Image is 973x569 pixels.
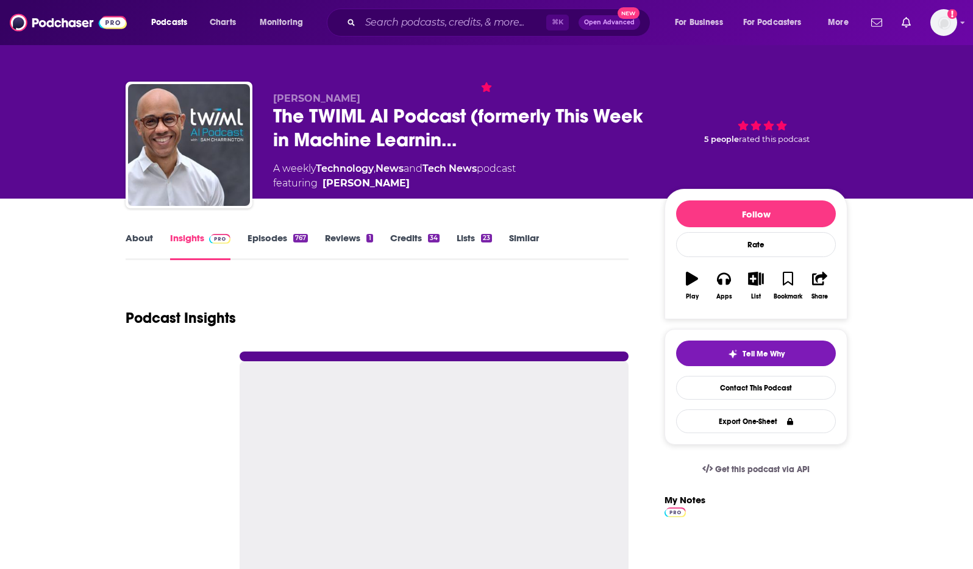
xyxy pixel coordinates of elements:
[665,494,705,515] label: My Notes
[704,135,739,144] span: 5 people
[293,234,308,242] div: 767
[376,163,404,174] a: News
[930,9,957,36] span: Logged in as kindrieri
[248,232,308,260] a: Episodes767
[947,9,957,19] svg: Add a profile image
[251,13,319,32] button: open menu
[740,264,772,308] button: List
[676,409,836,433] button: Export One-Sheet
[151,14,187,31] span: Podcasts
[666,13,738,32] button: open menu
[811,293,828,300] div: Share
[708,264,740,308] button: Apps
[618,7,640,19] span: New
[676,376,836,400] a: Contact This Podcast
[390,232,440,260] a: Credits34
[325,232,372,260] a: Reviews1
[126,309,236,327] h1: Podcast Insights
[739,135,810,144] span: rated this podcast
[481,234,492,242] div: 23
[579,15,640,30] button: Open AdvancedNew
[457,232,492,260] a: Lists23
[715,464,810,475] span: Get this podcast via API
[428,234,440,242] div: 34
[374,163,376,174] span: ,
[366,234,372,242] div: 1
[210,14,236,31] span: Charts
[360,13,546,32] input: Search podcasts, credits, & more...
[273,161,516,191] div: A weekly podcast
[716,293,732,300] div: Apps
[772,264,804,308] button: Bookmark
[676,200,836,227] button: Follow
[676,232,836,257] div: Rate
[273,176,516,191] span: featuring
[743,349,785,359] span: Tell Me Why
[866,12,887,33] a: Show notifications dropdown
[316,163,374,174] a: Technology
[897,12,916,33] a: Show notifications dropdown
[930,9,957,36] button: Show profile menu
[828,14,849,31] span: More
[774,293,802,300] div: Bookmark
[819,13,864,32] button: open menu
[338,9,662,37] div: Search podcasts, credits, & more...
[751,293,761,300] div: List
[804,264,836,308] button: Share
[676,341,836,366] button: tell me why sparkleTell Me Why
[170,232,230,260] a: InsightsPodchaser Pro
[930,9,957,36] img: User Profile
[422,163,477,174] a: Tech News
[209,234,230,244] img: Podchaser Pro
[509,232,539,260] a: Similar
[273,93,360,104] span: [PERSON_NAME]
[743,14,802,31] span: For Podcasters
[693,454,819,484] a: Get this podcast via API
[665,93,847,169] div: 5 peoplerated this podcast
[665,506,686,517] a: Pro website
[676,264,708,308] button: Play
[404,163,422,174] span: and
[260,14,303,31] span: Monitoring
[10,11,127,34] img: Podchaser - Follow, Share and Rate Podcasts
[143,13,203,32] button: open menu
[323,176,410,191] a: [PERSON_NAME]
[686,293,699,300] div: Play
[128,84,250,206] img: The TWIML AI Podcast (formerly This Week in Machine Learning & Artificial Intelligence)
[584,19,635,26] span: Open Advanced
[675,14,723,31] span: For Business
[735,13,819,32] button: open menu
[665,507,686,517] img: Podchaser Pro
[546,15,569,30] span: ⌘ K
[728,349,738,359] img: tell me why sparkle
[202,13,243,32] a: Charts
[126,232,153,260] a: About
